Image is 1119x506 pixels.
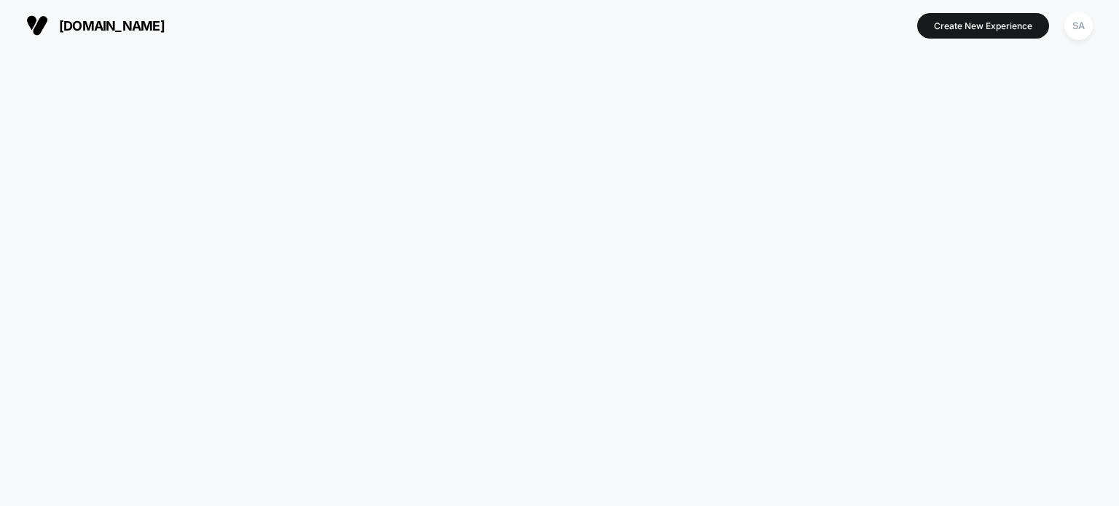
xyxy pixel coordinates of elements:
button: Create New Experience [917,13,1049,39]
img: Visually logo [26,15,48,36]
div: SA [1064,12,1093,40]
button: SA [1060,11,1097,41]
button: [DOMAIN_NAME] [22,14,169,37]
span: [DOMAIN_NAME] [59,18,165,33]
